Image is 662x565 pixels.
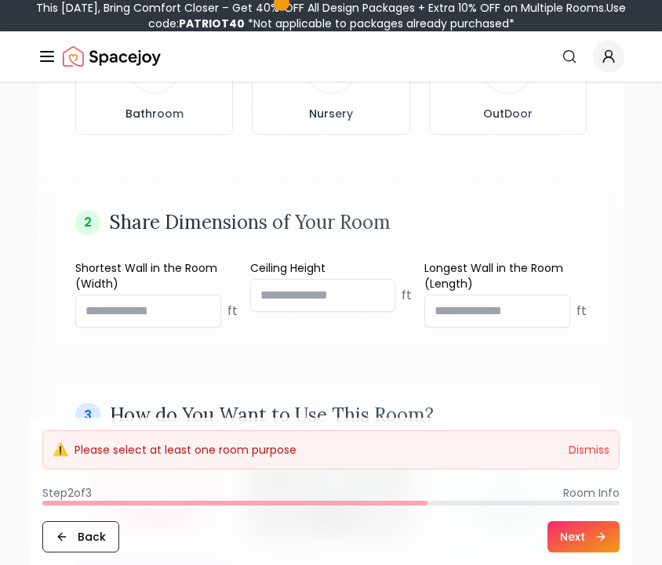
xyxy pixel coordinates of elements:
[75,442,296,458] p: Please select at least one room purpose
[245,16,515,31] span: *Not applicable to packages already purchased*
[75,260,238,292] label: Shortest Wall in the Room (Width)
[110,210,391,235] h3: Share Dimensions of Your Room
[42,521,119,552] button: Back
[577,302,587,321] span: ft
[402,286,412,305] span: ft
[480,106,536,121] span: OutDoor
[424,260,587,292] label: Longest Wall in the Room (Length)
[63,41,161,72] img: Spacejoy Logo
[75,30,233,135] button: BathroomBathroom
[179,16,245,31] b: PATRIOT40
[252,30,409,135] button: NurseryNursery
[42,485,92,501] span: Step 2 of 3
[563,485,620,501] span: Room Info
[63,41,161,72] a: Spacejoy
[569,442,609,458] button: Dismiss
[306,106,356,121] span: Nursery
[53,440,68,459] span: ⚠️
[227,302,238,321] span: ft
[122,106,187,121] span: Bathroom
[38,31,624,81] nav: Global
[250,260,413,276] label: Ceiling Height
[75,210,100,235] div: 2
[110,403,434,428] h3: How do You Want to Use This Room?
[547,521,620,552] button: Next
[75,403,100,428] div: 3
[429,30,587,135] button: OutDoorOutDoor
